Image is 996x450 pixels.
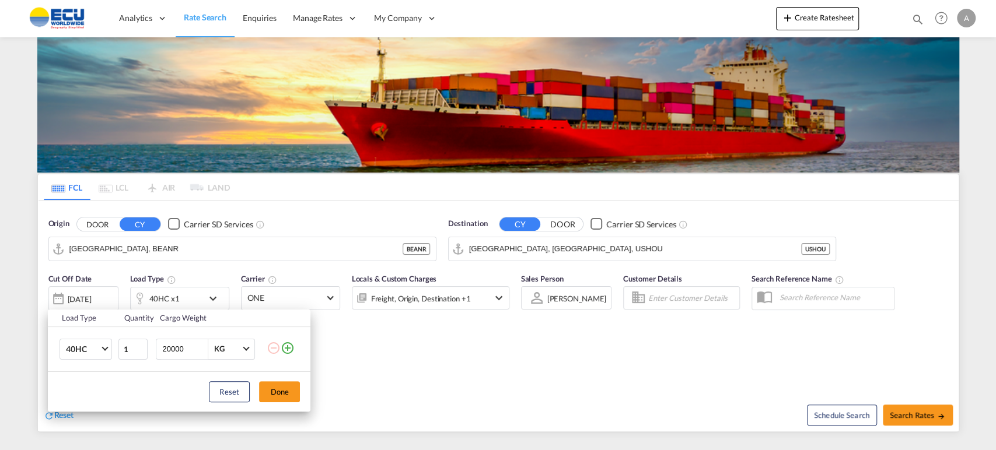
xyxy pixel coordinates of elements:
[214,344,225,353] div: KG
[60,339,112,360] md-select: Choose: 40HC
[281,341,295,355] md-icon: icon-plus-circle-outline
[259,381,300,402] button: Done
[267,341,281,355] md-icon: icon-minus-circle-outline
[66,343,100,355] span: 40HC
[160,312,259,323] div: Cargo Weight
[118,339,148,360] input: Qty
[48,310,117,326] th: Load Type
[161,339,208,359] input: Enter Weight
[209,381,250,402] button: Reset
[117,310,153,326] th: Quantity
